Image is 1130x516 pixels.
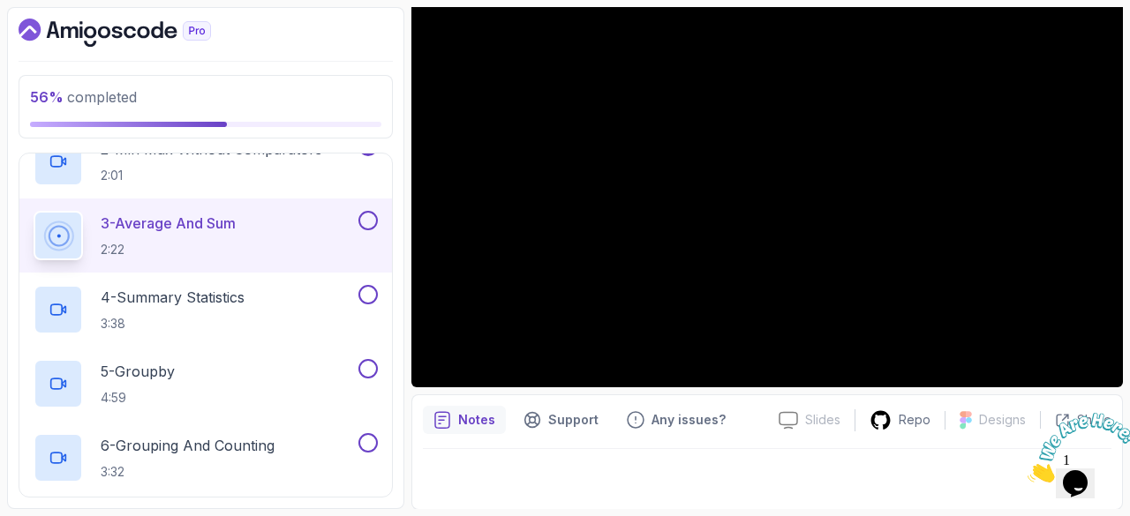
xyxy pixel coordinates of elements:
[513,406,609,434] button: Support button
[101,287,245,308] p: 4 - Summary Statistics
[101,213,236,234] p: 3 - Average And Sum
[805,411,840,429] p: Slides
[34,285,378,334] button: 4-Summary Statistics3:38
[1021,406,1130,490] iframe: chat widget
[616,406,736,434] button: Feedback button
[30,88,64,106] span: 56 %
[7,7,117,77] img: Chat attention grabber
[548,411,599,429] p: Support
[423,406,506,434] button: notes button
[34,359,378,408] button: 5-Groupby4:59
[652,411,726,429] p: Any issues?
[34,137,378,186] button: 2-Min Max Without Comparators2:01
[30,88,137,106] span: completed
[101,435,275,456] p: 6 - Grouping And Counting
[101,167,322,184] p: 2:01
[19,19,252,47] a: Dashboard
[979,411,1026,429] p: Designs
[34,211,378,260] button: 3-Average And Sum2:22
[458,411,495,429] p: Notes
[101,463,275,481] p: 3:32
[855,409,945,431] a: Repo
[34,433,378,482] button: 6-Grouping And Counting3:32
[101,361,175,382] p: 5 - Groupby
[7,7,14,22] span: 1
[101,315,245,333] p: 3:38
[899,411,930,429] p: Repo
[101,241,236,258] p: 2:22
[101,389,175,407] p: 4:59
